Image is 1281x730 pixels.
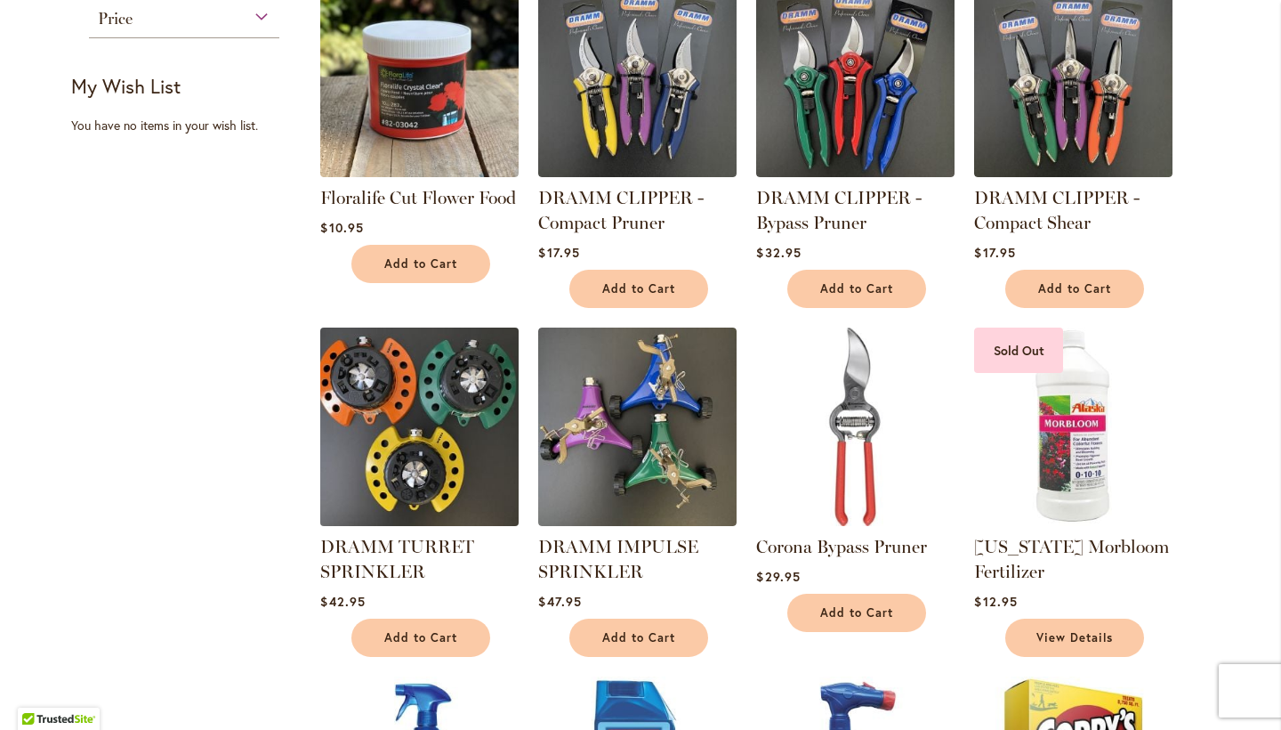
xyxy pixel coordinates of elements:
[538,513,737,530] a: DRAMM IMPULSE SPRINKLER
[351,619,490,657] button: Add to Cart
[820,281,893,296] span: Add to Cart
[602,281,675,296] span: Add to Cart
[384,256,457,272] span: Add to Cart
[1005,270,1144,308] button: Add to Cart
[974,244,1015,261] span: $17.95
[538,164,737,181] a: DRAMM CLIPPER - Compact Pruner
[71,73,181,99] strong: My Wish List
[98,9,133,28] span: Price
[974,536,1169,582] a: [US_STATE] Morbloom Fertilizer
[602,630,675,645] span: Add to Cart
[320,513,519,530] a: DRAMM TURRET SPRINKLER
[974,513,1172,530] a: Alaska Morbloom Fertilizer Sold Out
[756,244,801,261] span: $32.95
[351,245,490,283] button: Add to Cart
[316,322,524,531] img: DRAMM TURRET SPRINKLER
[756,513,955,530] a: Corona Bypass Pruner
[320,164,519,181] a: Floralife Cut Flower Food
[538,244,579,261] span: $17.95
[756,568,800,585] span: $29.95
[974,328,1063,373] div: Sold Out
[787,270,926,308] button: Add to Cart
[974,593,1017,610] span: $12.95
[320,219,363,236] span: $10.95
[787,594,926,632] button: Add to Cart
[538,536,698,582] a: DRAMM IMPULSE SPRINKLER
[1005,619,1144,657] a: View Details
[1036,630,1113,645] span: View Details
[756,187,922,233] a: DRAMM CLIPPER - Bypass Pruner
[974,328,1172,526] img: Alaska Morbloom Fertilizer
[569,619,708,657] button: Add to Cart
[538,593,581,610] span: $47.95
[13,667,63,717] iframe: Launch Accessibility Center
[974,164,1172,181] a: DRAMM CLIPPER - Compact Shear
[756,164,955,181] a: DRAMM CLIPPER - Bypass Pruner
[320,536,474,582] a: DRAMM TURRET SPRINKLER
[756,536,927,557] a: Corona Bypass Pruner
[1038,281,1111,296] span: Add to Cart
[569,270,708,308] button: Add to Cart
[538,187,704,233] a: DRAMM CLIPPER - Compact Pruner
[820,605,893,620] span: Add to Cart
[384,630,457,645] span: Add to Cart
[320,187,516,208] a: Floralife Cut Flower Food
[320,593,365,610] span: $42.95
[71,117,309,134] div: You have no items in your wish list.
[538,328,737,526] img: DRAMM IMPULSE SPRINKLER
[756,328,955,526] img: Corona Bypass Pruner
[974,187,1140,233] a: DRAMM CLIPPER - Compact Shear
